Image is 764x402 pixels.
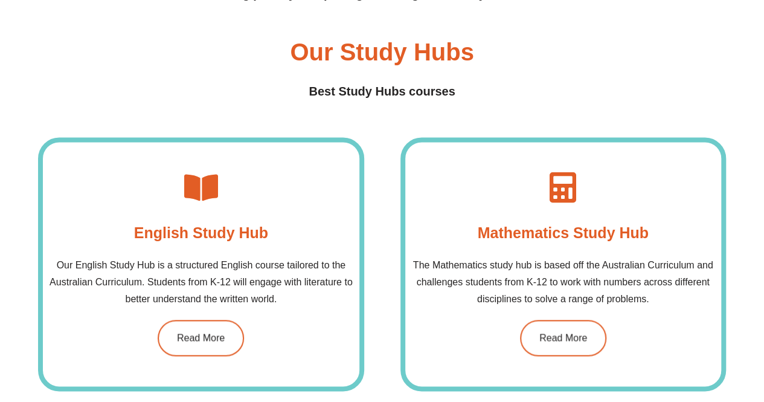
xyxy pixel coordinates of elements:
iframe: Chat Widget [493,19,764,402]
p: Our English Study Hub is a structured English course tailored to the Australian Curriculum. Stude... [43,257,359,308]
h4: English Study Hub​ [134,221,268,245]
span: Read More [177,333,225,343]
h4: Mathematics Study Hub [477,221,648,245]
a: Read More [158,320,244,356]
h3: Our Study Hubs [290,40,473,64]
h4: Best Study Hubs courses [38,82,726,101]
p: The Mathematics study hub is based off the Australian Curriculum and challenges students from K-1... [405,257,721,308]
